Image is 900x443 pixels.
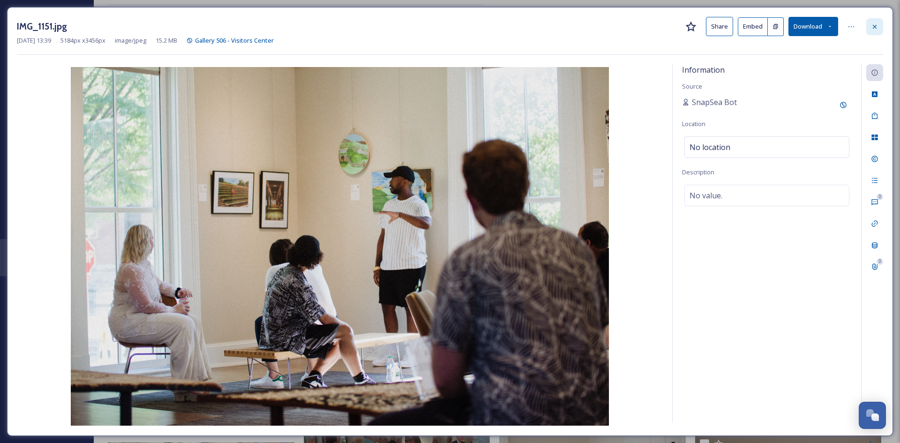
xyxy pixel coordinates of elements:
[156,36,177,45] span: 15.2 MB
[195,36,274,45] span: Gallery 506 - Visitors Center
[706,17,733,36] button: Share
[690,142,730,153] span: No location
[682,120,705,128] span: Location
[682,82,702,90] span: Source
[17,67,663,426] img: local2-6862-IMG_1151.jpg.jpg
[60,36,105,45] span: 5184 px x 3456 px
[682,65,725,75] span: Information
[738,17,768,36] button: Embed
[17,36,51,45] span: [DATE] 13:39
[877,258,883,265] div: 0
[17,20,67,33] h3: IMG_1151.jpg
[859,402,886,429] button: Open Chat
[115,36,146,45] span: image/jpeg
[690,190,722,201] span: No value.
[788,17,838,36] button: Download
[682,168,714,176] span: Description
[692,97,737,108] span: SnapSea Bot
[877,194,883,200] div: 0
